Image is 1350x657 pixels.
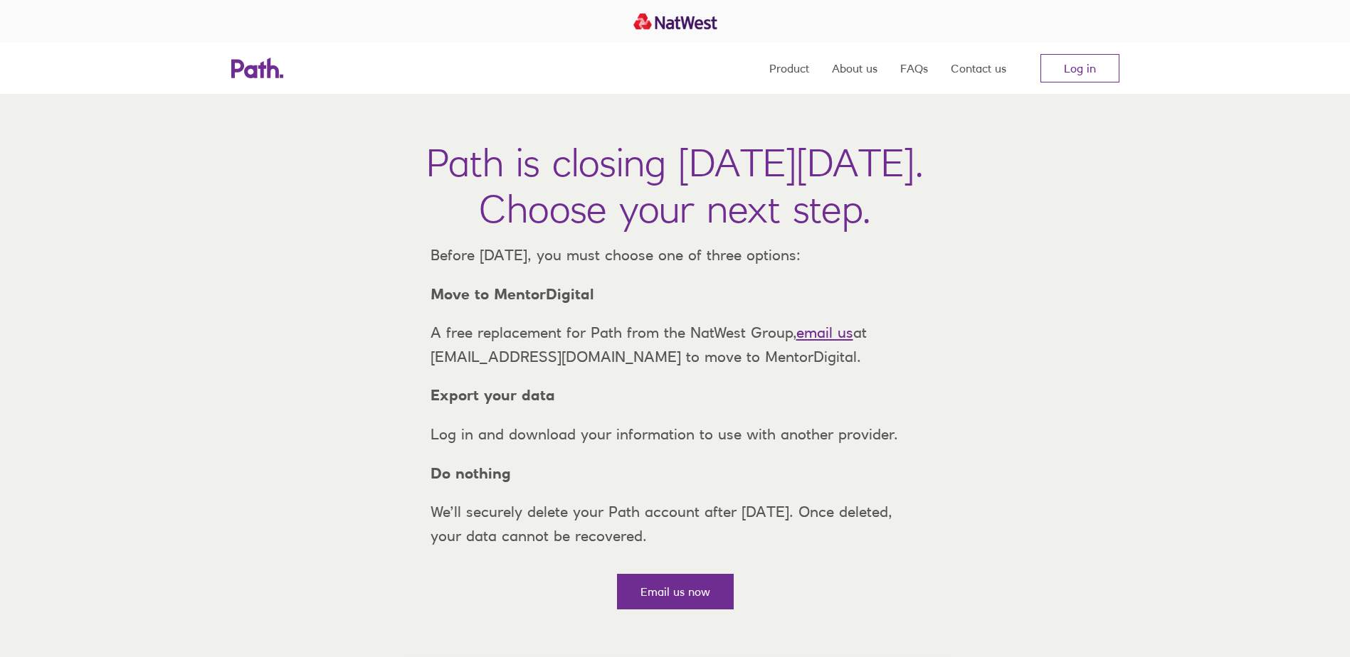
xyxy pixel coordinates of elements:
[796,324,853,341] a: email us
[419,422,932,447] p: Log in and download your information to use with another provider.
[951,43,1006,94] a: Contact us
[419,321,932,368] p: A free replacement for Path from the NatWest Group, at [EMAIL_ADDRESS][DOMAIN_NAME] to move to Me...
[617,574,734,609] a: Email us now
[426,139,924,232] h1: Path is closing [DATE][DATE]. Choose your next step.
[431,464,511,482] strong: Do nothing
[431,386,555,404] strong: Export your data
[419,243,932,267] p: Before [DATE], you must choose one of three options:
[431,285,594,303] strong: Move to MentorDigital
[832,43,877,94] a: About us
[900,43,928,94] a: FAQs
[1040,54,1119,82] a: Log in
[769,43,809,94] a: Product
[419,500,932,547] p: We’ll securely delete your Path account after [DATE]. Once deleted, your data cannot be recovered.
